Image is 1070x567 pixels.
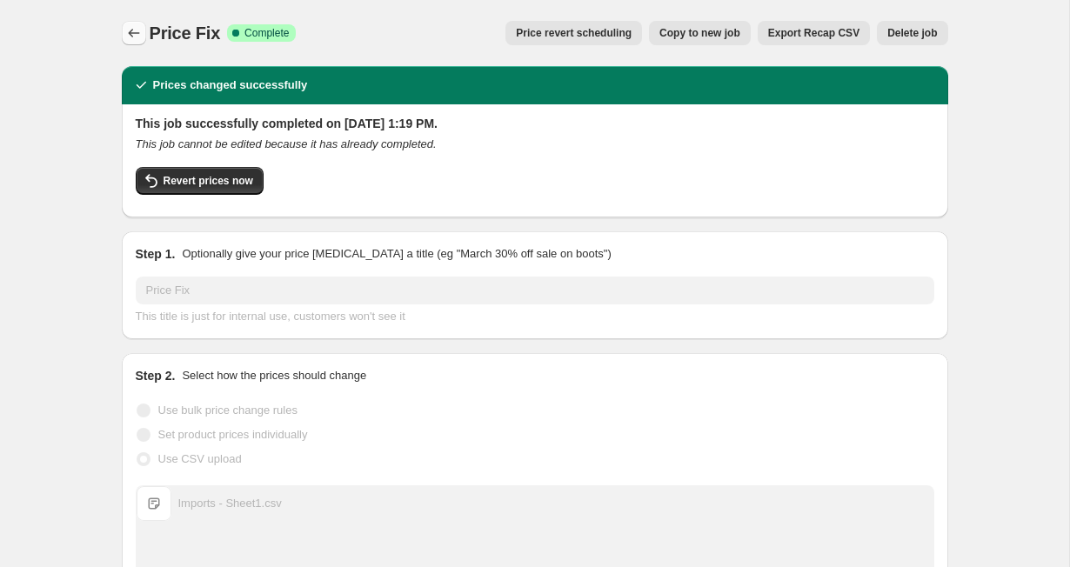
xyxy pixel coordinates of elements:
[136,310,405,323] span: This title is just for internal use, customers won't see it
[244,26,289,40] span: Complete
[136,245,176,263] h2: Step 1.
[136,137,437,150] i: This job cannot be edited because it has already completed.
[136,367,176,384] h2: Step 2.
[158,428,308,441] span: Set product prices individually
[122,21,146,45] button: Price change jobs
[758,21,870,45] button: Export Recap CSV
[182,245,611,263] p: Optionally give your price [MEDICAL_DATA] a title (eg "March 30% off sale on boots")
[158,404,298,417] span: Use bulk price change rules
[182,367,366,384] p: Select how the prices should change
[768,26,859,40] span: Export Recap CSV
[178,495,282,512] div: Imports - Sheet1.csv
[649,21,751,45] button: Copy to new job
[505,21,642,45] button: Price revert scheduling
[516,26,632,40] span: Price revert scheduling
[136,277,934,304] input: 30% off holiday sale
[659,26,740,40] span: Copy to new job
[136,167,264,195] button: Revert prices now
[158,452,242,465] span: Use CSV upload
[164,174,253,188] span: Revert prices now
[153,77,308,94] h2: Prices changed successfully
[136,115,934,132] h2: This job successfully completed on [DATE] 1:19 PM.
[150,23,221,43] span: Price Fix
[887,26,937,40] span: Delete job
[877,21,947,45] button: Delete job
